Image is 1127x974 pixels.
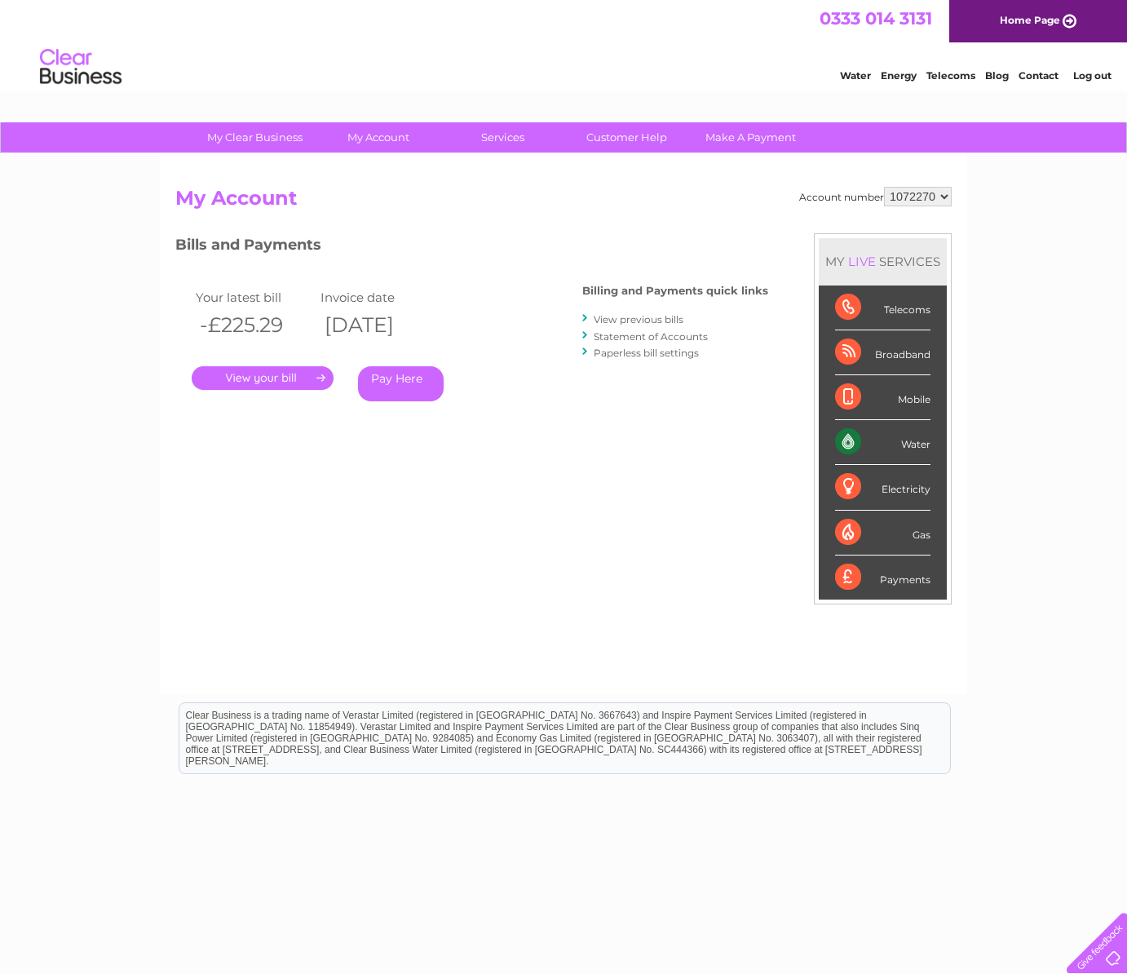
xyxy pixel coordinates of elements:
[881,69,917,82] a: Energy
[175,187,952,218] h2: My Account
[820,8,932,29] a: 0333 014 3131
[316,286,441,308] td: Invoice date
[926,69,975,82] a: Telecoms
[835,420,930,465] div: Water
[835,465,930,510] div: Electricity
[845,254,879,269] div: LIVE
[192,286,316,308] td: Your latest bill
[835,286,930,330] div: Telecoms
[594,347,699,359] a: Paperless bill settings
[39,42,122,92] img: logo.png
[835,556,930,600] div: Payments
[799,187,952,206] div: Account number
[188,122,322,153] a: My Clear Business
[192,308,316,342] th: -£225.29
[175,233,768,262] h3: Bills and Payments
[594,330,708,343] a: Statement of Accounts
[559,122,694,153] a: Customer Help
[312,122,446,153] a: My Account
[840,69,871,82] a: Water
[316,308,441,342] th: [DATE]
[835,511,930,556] div: Gas
[435,122,570,153] a: Services
[835,375,930,420] div: Mobile
[683,122,818,153] a: Make A Payment
[985,69,1009,82] a: Blog
[594,313,683,325] a: View previous bills
[192,366,334,390] a: .
[1073,69,1112,82] a: Log out
[358,366,444,401] a: Pay Here
[835,330,930,375] div: Broadband
[179,9,950,79] div: Clear Business is a trading name of Verastar Limited (registered in [GEOGRAPHIC_DATA] No. 3667643...
[1019,69,1058,82] a: Contact
[819,238,947,285] div: MY SERVICES
[582,285,768,297] h4: Billing and Payments quick links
